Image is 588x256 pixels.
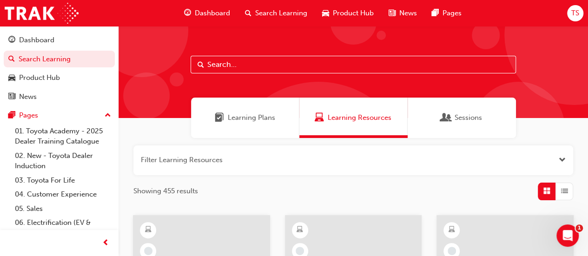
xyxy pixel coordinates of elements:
[389,7,396,19] span: news-icon
[19,92,37,102] div: News
[19,72,60,83] div: Product Hub
[11,173,115,188] a: 03. Toyota For Life
[255,8,307,19] span: Search Learning
[299,98,408,138] a: Learning ResourcesLearning Resources
[315,4,381,23] a: car-iconProduct Hub
[11,124,115,149] a: 01. Toyota Academy - 2025 Dealer Training Catalogue
[11,149,115,173] a: 02. New - Toyota Dealer Induction
[238,4,315,23] a: search-iconSearch Learning
[315,112,324,123] span: Learning Resources
[4,30,115,107] button: DashboardSearch LearningProduct HubNews
[8,36,15,45] span: guage-icon
[443,8,462,19] span: Pages
[198,59,204,70] span: Search
[322,7,329,19] span: car-icon
[8,55,15,64] span: search-icon
[575,224,583,232] span: 1
[11,202,115,216] a: 05. Sales
[184,7,191,19] span: guage-icon
[4,107,115,124] button: Pages
[5,3,79,24] img: Trak
[177,4,238,23] a: guage-iconDashboard
[442,112,451,123] span: Sessions
[145,224,152,236] span: learningResourceType_ELEARNING-icon
[11,216,115,240] a: 06. Electrification (EV & Hybrid)
[195,8,230,19] span: Dashboard
[543,186,550,197] span: Grid
[432,7,439,19] span: pages-icon
[399,8,417,19] span: News
[567,5,583,21] button: TS
[408,98,516,138] a: SessionsSessions
[105,110,111,122] span: up-icon
[4,88,115,105] a: News
[381,4,424,23] a: news-iconNews
[8,93,15,101] span: news-icon
[424,4,469,23] a: pages-iconPages
[215,112,224,123] span: Learning Plans
[133,186,198,197] span: Showing 455 results
[561,186,568,197] span: List
[144,247,152,255] span: learningRecordVerb_NONE-icon
[559,155,566,165] button: Open the filter
[556,224,579,247] iframe: Intercom live chat
[333,8,374,19] span: Product Hub
[228,112,275,123] span: Learning Plans
[297,224,303,236] span: learningResourceType_ELEARNING-icon
[11,187,115,202] a: 04. Customer Experience
[191,98,299,138] a: Learning PlansLearning Plans
[102,237,109,249] span: prev-icon
[19,35,54,46] div: Dashboard
[19,110,38,121] div: Pages
[8,74,15,82] span: car-icon
[448,247,456,255] span: learningRecordVerb_NONE-icon
[449,224,455,236] span: learningResourceType_ELEARNING-icon
[4,32,115,49] a: Dashboard
[571,8,579,19] span: TS
[245,7,251,19] span: search-icon
[296,247,304,255] span: learningRecordVerb_NONE-icon
[191,56,516,73] input: Search...
[455,112,482,123] span: Sessions
[4,51,115,68] a: Search Learning
[328,112,391,123] span: Learning Resources
[4,69,115,86] a: Product Hub
[8,112,15,120] span: pages-icon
